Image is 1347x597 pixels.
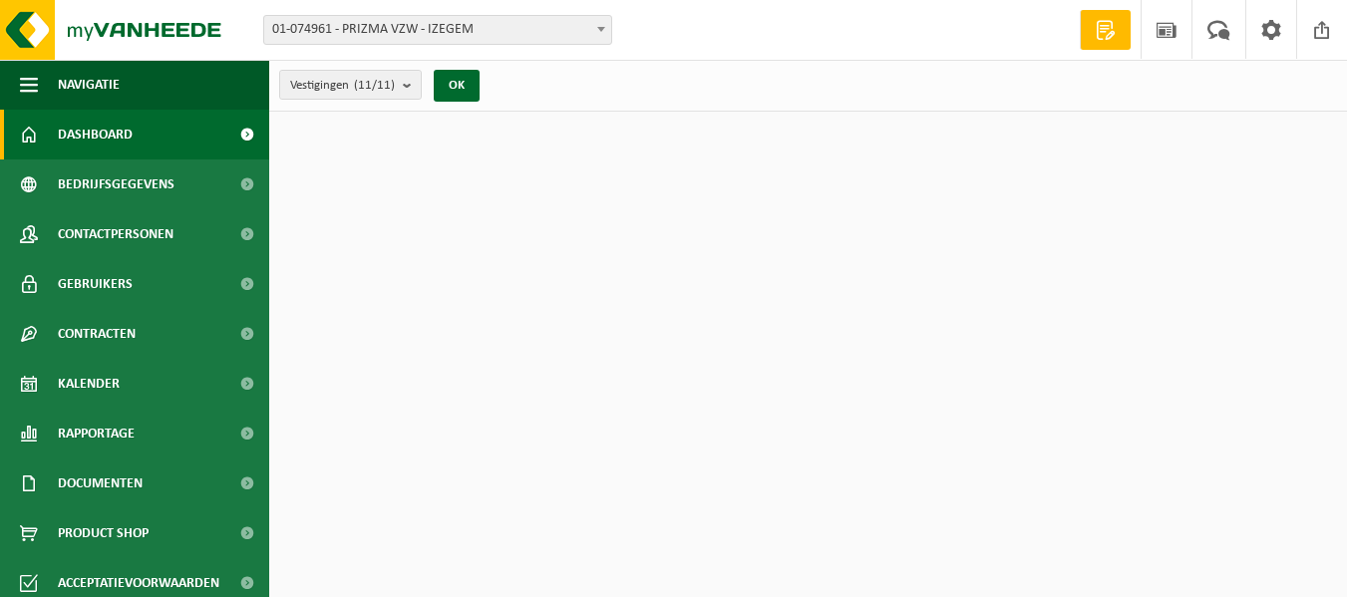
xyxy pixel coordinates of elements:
[58,359,120,409] span: Kalender
[279,70,422,100] button: Vestigingen(11/11)
[434,70,480,102] button: OK
[58,508,149,558] span: Product Shop
[263,15,612,45] span: 01-074961 - PRIZMA VZW - IZEGEM
[58,159,174,209] span: Bedrijfsgegevens
[58,309,136,359] span: Contracten
[354,79,395,92] count: (11/11)
[290,71,395,101] span: Vestigingen
[58,110,133,159] span: Dashboard
[58,409,135,458] span: Rapportage
[58,259,133,309] span: Gebruikers
[58,458,143,508] span: Documenten
[264,16,611,44] span: 01-074961 - PRIZMA VZW - IZEGEM
[58,209,173,259] span: Contactpersonen
[58,60,120,110] span: Navigatie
